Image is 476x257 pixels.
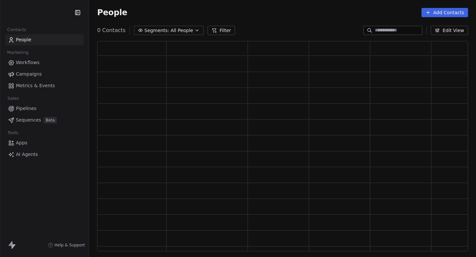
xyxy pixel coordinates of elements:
span: Metrics & Events [16,82,55,89]
span: Sequences [16,117,41,124]
span: Workflows [16,59,40,66]
span: Marketing [4,48,31,57]
a: SequencesBeta [5,115,84,126]
a: AI Agents [5,149,84,160]
button: Edit View [431,26,468,35]
button: Filter [208,26,235,35]
span: Sales [5,93,22,103]
a: People [5,34,84,45]
span: Campaigns [16,71,42,78]
a: Apps [5,137,84,148]
span: 0 Contacts [97,26,126,34]
a: Campaigns [5,69,84,80]
span: Help & Support [55,242,85,248]
span: Tools [5,128,21,138]
span: AI Agents [16,151,38,158]
span: Beta [44,117,57,124]
button: Add Contacts [421,8,468,17]
span: Apps [16,139,27,146]
span: Contacts [4,25,29,35]
a: Metrics & Events [5,80,84,91]
span: Segments: [144,27,169,34]
a: Help & Support [48,242,85,248]
span: All People [171,27,193,34]
span: People [97,8,127,18]
span: Pipelines [16,105,36,112]
span: People [16,36,31,43]
a: Workflows [5,57,84,68]
a: Pipelines [5,103,84,114]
